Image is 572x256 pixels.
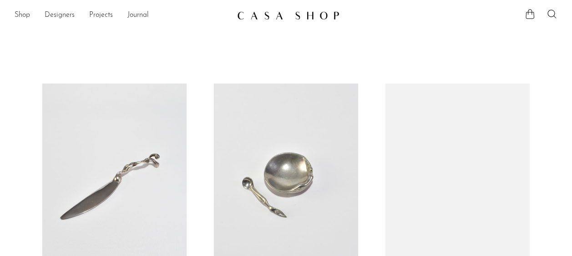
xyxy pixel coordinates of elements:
ul: NEW HEADER MENU [15,8,230,23]
a: Projects [89,10,113,21]
a: Shop [15,10,30,21]
a: Designers [45,10,75,21]
a: Journal [127,10,149,21]
nav: Desktop navigation [15,8,230,23]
